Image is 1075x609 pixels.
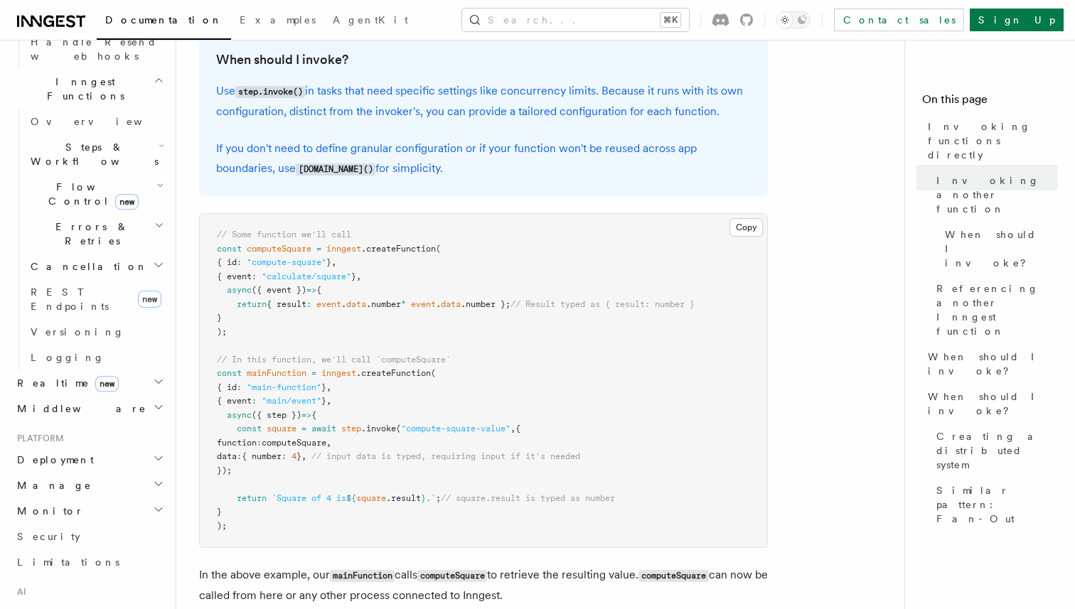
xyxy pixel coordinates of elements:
span: const [217,244,242,254]
span: event [411,299,436,309]
span: , [510,424,515,433]
span: Similar pattern: Fan-Out [936,483,1058,526]
a: Documentation [97,4,231,40]
span: } [321,396,326,406]
span: { event [217,396,252,406]
span: square [267,424,296,433]
button: Deployment [11,447,167,473]
h4: On this page [922,91,1058,114]
span: } [217,507,222,517]
span: { [515,424,520,433]
a: Invoking another function [931,168,1058,222]
span: data [346,299,366,309]
a: Referencing another Inngest function [931,276,1058,344]
span: inngest [326,244,361,254]
a: Invoking functions directly [922,114,1058,168]
span: { [316,285,321,295]
span: Overview [31,116,177,127]
span: "calculate/square" [262,271,351,281]
span: , [301,451,306,461]
span: AI [11,586,26,598]
div: Inngest Functions [11,109,167,370]
a: Overview [25,109,167,134]
span: } [326,257,331,267]
span: ( [436,244,441,254]
span: Examples [240,14,316,26]
span: } [296,451,301,461]
span: computeSquare [247,244,311,254]
a: Examples [231,4,324,38]
span: Monitor [11,504,84,518]
button: Errors & Retries [25,214,167,254]
span: ({ step }) [252,410,301,420]
span: "main-function" [247,382,321,392]
span: .` [426,493,436,503]
span: { event [217,271,252,281]
span: { number [242,451,282,461]
a: When should I invoke? [922,384,1058,424]
span: "main/event" [262,396,321,406]
span: new [95,376,119,392]
button: Search...⌘K [462,9,689,31]
a: Versioning [25,319,167,345]
span: // square.result is typed as number [441,493,615,503]
span: Errors & Retries [25,220,154,248]
span: , [356,271,361,281]
span: const [217,368,242,378]
span: data [441,299,461,309]
span: square [356,493,386,503]
span: await [311,424,336,433]
span: Documentation [105,14,223,26]
span: computeSquare [262,438,326,448]
span: } [351,271,356,281]
a: When should I invoke? [922,344,1058,384]
span: Cancellation [25,259,148,274]
span: Manage [11,478,92,492]
span: Creating a distributed system [936,429,1058,472]
a: When should I invoke? [939,222,1058,276]
p: In the above example, our calls to retrieve the resulting value. can now be called from here or a... [199,565,768,605]
button: Middleware [11,396,167,421]
span: Middleware [11,401,146,416]
span: .invoke [361,424,396,433]
span: `Square of 4 is [272,493,346,503]
span: const [237,424,262,433]
span: ; [436,493,441,503]
span: // input data is typed, requiring input if it's needed [311,451,580,461]
span: mainFunction [247,368,306,378]
span: Versioning [31,326,124,338]
kbd: ⌘K [660,13,680,27]
span: .result [386,493,421,503]
code: mainFunction [330,570,395,582]
span: 4 [292,451,296,461]
a: REST Endpointsnew [25,279,167,319]
span: { result [267,299,306,309]
span: : [252,271,257,281]
span: step [341,424,361,433]
code: computeSquare [417,570,487,582]
a: Creating a distributed system [931,424,1058,478]
span: Flow Control [25,180,156,208]
span: ( [431,368,436,378]
span: Logging [31,352,105,363]
span: ({ event }) [252,285,306,295]
span: ( [396,424,401,433]
span: Platform [11,433,64,444]
span: new [115,194,139,210]
span: Limitations [17,556,119,568]
span: REST Endpoints [31,286,109,312]
span: Inngest Functions [11,75,154,103]
span: AgentKit [333,14,408,26]
span: } [321,382,326,392]
span: : [257,438,262,448]
span: => [301,410,311,420]
span: .number [366,299,401,309]
button: Inngest Functions [11,69,167,109]
a: Handle Resend webhooks [25,29,167,69]
span: async [227,410,252,420]
span: .createFunction [361,244,436,254]
button: Steps & Workflows [25,134,167,174]
code: [DOMAIN_NAME]() [296,163,375,176]
span: , [326,438,331,448]
code: computeSquare [638,570,708,582]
